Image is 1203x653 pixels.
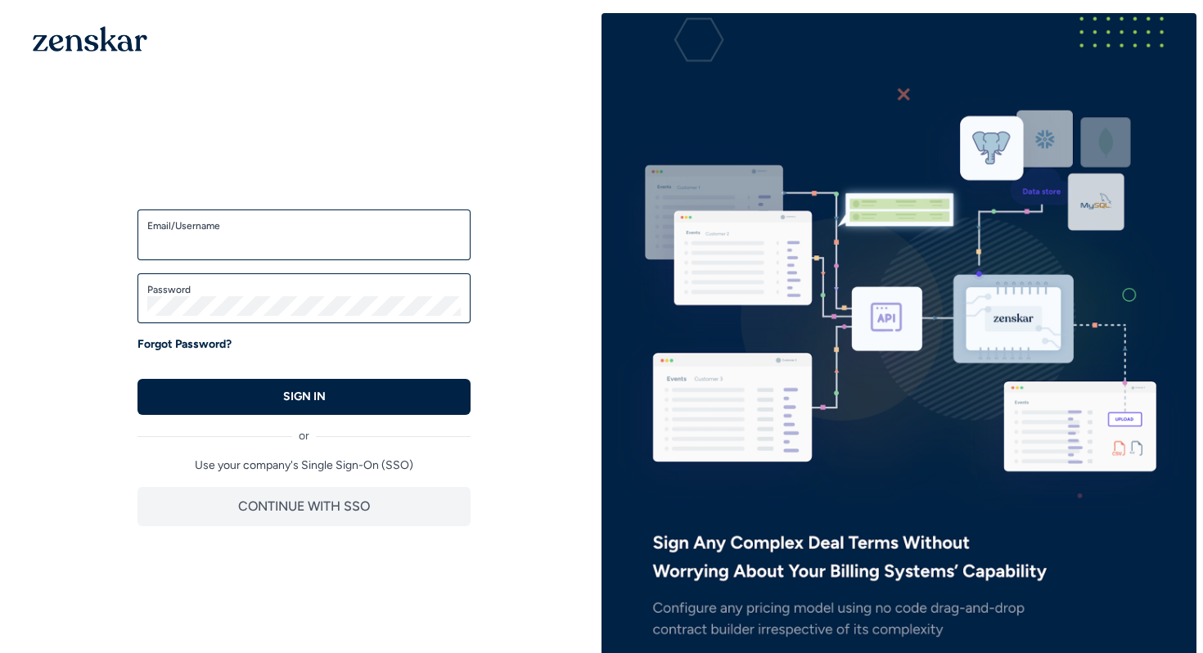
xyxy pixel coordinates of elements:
button: CONTINUE WITH SSO [137,487,471,526]
label: Email/Username [147,219,461,232]
img: 1OGAJ2xQqyY4LXKgY66KYq0eOWRCkrZdAb3gUhuVAqdWPZE9SRJmCz+oDMSn4zDLXe31Ii730ItAGKgCKgCCgCikA4Av8PJUP... [33,26,147,52]
p: SIGN IN [283,389,326,405]
a: Forgot Password? [137,336,232,353]
p: Use your company's Single Sign-On (SSO) [137,457,471,474]
label: Password [147,283,461,296]
button: SIGN IN [137,379,471,415]
div: or [137,415,471,444]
